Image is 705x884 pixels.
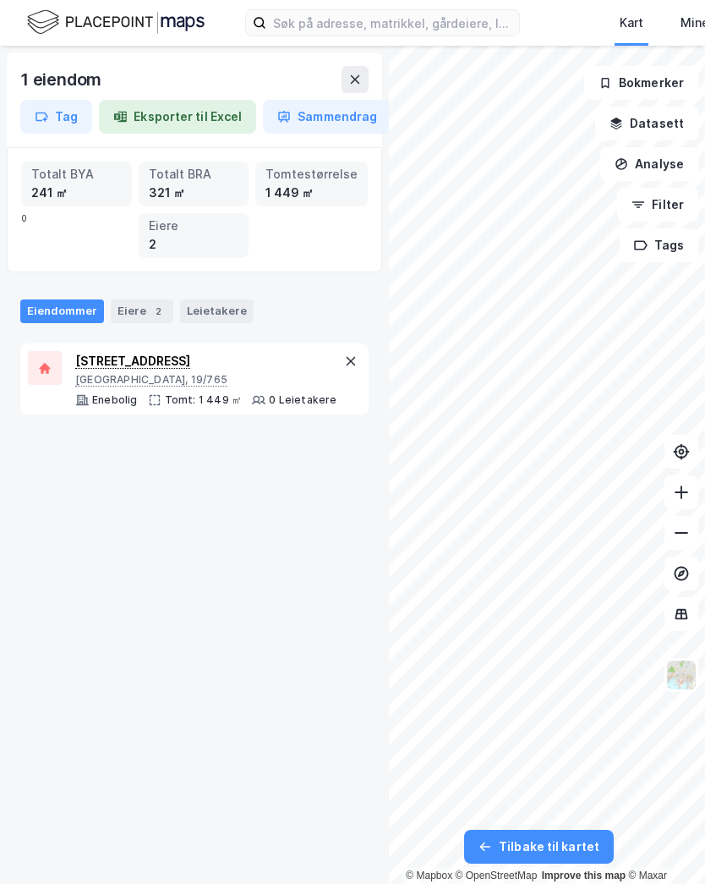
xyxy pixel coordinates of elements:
div: 1 eiendom [20,66,105,93]
button: Analyse [600,147,698,181]
button: Sammendrag [263,100,391,134]
div: Eiendommer [20,299,104,323]
div: 0 Leietakere [269,393,336,407]
a: Improve this map [542,870,626,881]
div: 2 [150,303,167,320]
button: Datasett [595,107,698,140]
button: Eksporter til Excel [99,100,256,134]
img: logo.f888ab2527a4732fd821a326f86c7f29.svg [27,8,205,37]
div: 0 [21,162,368,258]
a: OpenStreetMap [456,870,538,881]
div: Eiere [149,217,239,235]
a: Mapbox [406,870,452,881]
button: Filter [617,188,698,222]
div: Leietakere [180,299,254,323]
div: Enebolig [92,393,138,407]
div: 1 449 ㎡ [265,184,358,202]
div: Totalt BYA [31,165,122,184]
div: 241 ㎡ [31,184,122,202]
div: 2 [149,235,239,254]
div: Kart [620,13,643,33]
div: 321 ㎡ [149,184,239,202]
button: Tilbake til kartet [464,830,614,864]
button: Bokmerker [584,66,698,100]
img: Z [665,659,697,691]
div: Kontrollprogram for chat [620,803,705,884]
div: Tomt: 1 449 ㎡ [165,393,243,407]
div: Totalt BRA [149,165,239,184]
button: Tag [20,100,92,134]
button: Tags [620,228,698,262]
div: Eiere [111,299,173,323]
div: Tomtestørrelse [265,165,358,184]
input: Søk på adresse, matrikkel, gårdeiere, leietakere eller personer [266,10,519,36]
iframe: Chat Widget [620,803,705,884]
